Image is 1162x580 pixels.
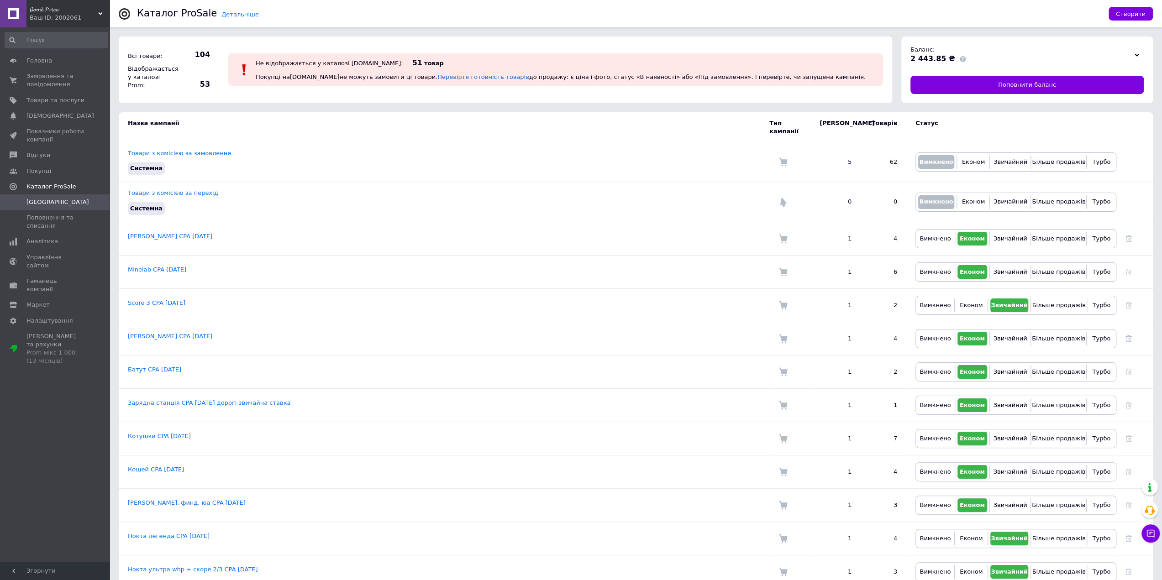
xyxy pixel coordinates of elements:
span: Більше продажів [1032,302,1085,308]
a: Кощей CPA [DATE] [128,466,184,473]
span: Економ [960,535,983,542]
button: Турбо [1089,532,1114,545]
button: Турбо [1089,155,1114,169]
button: Вимкнено [918,195,954,209]
button: Економ [959,155,987,169]
button: Вимкнено [918,298,952,312]
button: Вимкнено [918,232,952,246]
div: Не відображається у каталозі [DOMAIN_NAME]: [256,60,403,67]
button: Економ [957,432,987,445]
span: Вимкнено [920,268,951,275]
span: Більше продажів [1032,198,1085,205]
button: Вимкнено [918,432,952,445]
button: Вимкнено [918,498,952,512]
span: Відгуки [26,151,50,159]
span: Гаманець компанії [26,277,84,293]
button: Звичайний [992,398,1028,412]
span: Більше продажів [1032,268,1085,275]
button: Більше продажів [1033,498,1084,512]
button: Вимкнено [918,332,952,345]
a: Видалити [1125,535,1132,542]
span: Звичайний [993,335,1027,342]
button: Звичайний [992,432,1028,445]
span: Турбо [1092,335,1110,342]
img: Комісія за замовлення [778,434,788,443]
img: Комісія за замовлення [778,367,788,376]
td: 1 [861,388,906,422]
td: 4 [861,522,906,555]
button: Більше продажів [1033,155,1084,169]
span: Вимкнено [920,535,951,542]
a: Видалити [1125,368,1132,375]
a: Товари з комісією за замовлення [128,150,231,157]
a: Видалити [1125,302,1132,308]
td: 3 [861,488,906,522]
button: Більше продажів [1033,298,1084,312]
td: 0 [861,182,906,222]
span: Управління сайтом [26,253,84,270]
td: 4 [861,322,906,355]
button: Більше продажів [1033,232,1084,246]
td: 4 [861,222,906,255]
button: Економ [957,365,987,379]
span: Економ [960,268,985,275]
span: Турбо [1092,235,1110,242]
td: 2 [861,355,906,388]
span: Більше продажів [1032,568,1085,575]
span: Баланс: [910,46,935,53]
span: Вимкнено [919,198,953,205]
span: Турбо [1092,468,1110,475]
td: Товарів [861,112,906,142]
a: Батут CPA [DATE] [128,366,181,373]
button: Турбо [1089,265,1114,279]
span: товар [424,60,444,67]
span: Покупці [26,167,51,175]
span: [GEOGRAPHIC_DATA] [26,198,89,206]
span: Економ [962,198,985,205]
div: Каталог ProSale [137,9,217,18]
td: 0 [810,182,861,222]
button: Більше продажів [1033,532,1084,545]
td: 2 [861,288,906,322]
span: Економ [960,235,985,242]
span: Економ [960,368,985,375]
span: Вимкнено [920,368,951,375]
span: Звичайний [993,268,1027,275]
span: Більше продажів [1032,435,1085,442]
span: [DEMOGRAPHIC_DATA] [26,112,94,120]
span: Звичайний [993,402,1027,408]
a: [PERSON_NAME] CPA [DATE] [128,233,212,240]
span: Вимкнено [920,235,951,242]
td: 1 [810,522,861,555]
button: Звичайний [990,565,1029,579]
a: Видалити [1125,268,1132,275]
td: Назва кампанії [119,112,769,142]
button: Звичайний [992,498,1028,512]
span: Економ [960,568,983,575]
button: Економ [959,195,987,209]
span: Економ [960,468,985,475]
button: Вимкнено [918,365,952,379]
td: 1 [810,455,861,488]
td: Статус [906,112,1116,142]
span: Поповнення та списання [26,214,84,230]
a: Товари з комісією за перехід [128,189,218,196]
button: Вимкнено [918,532,952,545]
button: Звичайний [992,465,1028,479]
td: 1 [810,388,861,422]
button: Економ [957,498,987,512]
span: Поповнити баланс [998,81,1056,89]
button: Більше продажів [1033,195,1084,209]
span: Аналітика [26,237,58,246]
span: Показники роботи компанії [26,127,84,144]
span: Каталог ProSale [26,183,76,191]
button: Більше продажів [1033,365,1084,379]
a: Видалити [1125,568,1132,575]
span: Звичайний [991,535,1028,542]
a: [PERSON_NAME] CPA [DATE] [128,333,212,340]
a: Видалити [1125,335,1132,342]
button: Звичайний [992,332,1028,345]
span: Турбо [1092,535,1110,542]
span: Турбо [1092,435,1110,442]
span: Більше продажів [1032,235,1085,242]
